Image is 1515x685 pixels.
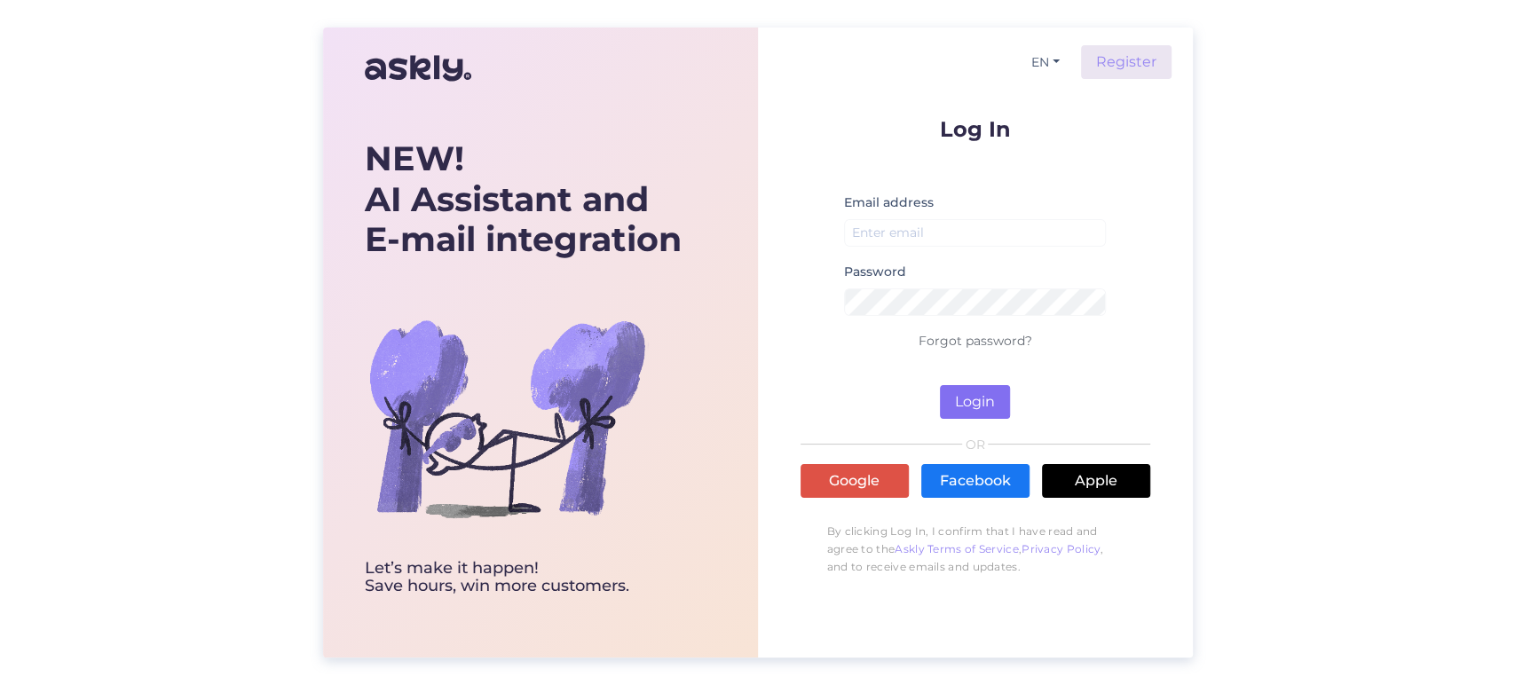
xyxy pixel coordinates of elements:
[844,193,934,212] label: Email address
[801,118,1150,140] p: Log In
[895,542,1019,555] a: Askly Terms of Service
[962,438,988,451] span: OR
[365,138,464,179] b: NEW!
[365,560,682,595] div: Let’s make it happen! Save hours, win more customers.
[844,219,1107,247] input: Enter email
[919,333,1032,349] a: Forgot password?
[365,138,682,260] div: AI Assistant and E-mail integration
[801,514,1150,585] p: By clicking Log In, I confirm that I have read and agree to the , , and to receive emails and upd...
[1042,464,1150,498] a: Apple
[940,385,1010,419] button: Login
[921,464,1030,498] a: Facebook
[801,464,909,498] a: Google
[1024,50,1067,75] button: EN
[365,276,649,560] img: bg-askly
[365,47,471,90] img: Askly
[844,263,906,281] label: Password
[1081,45,1172,79] a: Register
[1022,542,1101,555] a: Privacy Policy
